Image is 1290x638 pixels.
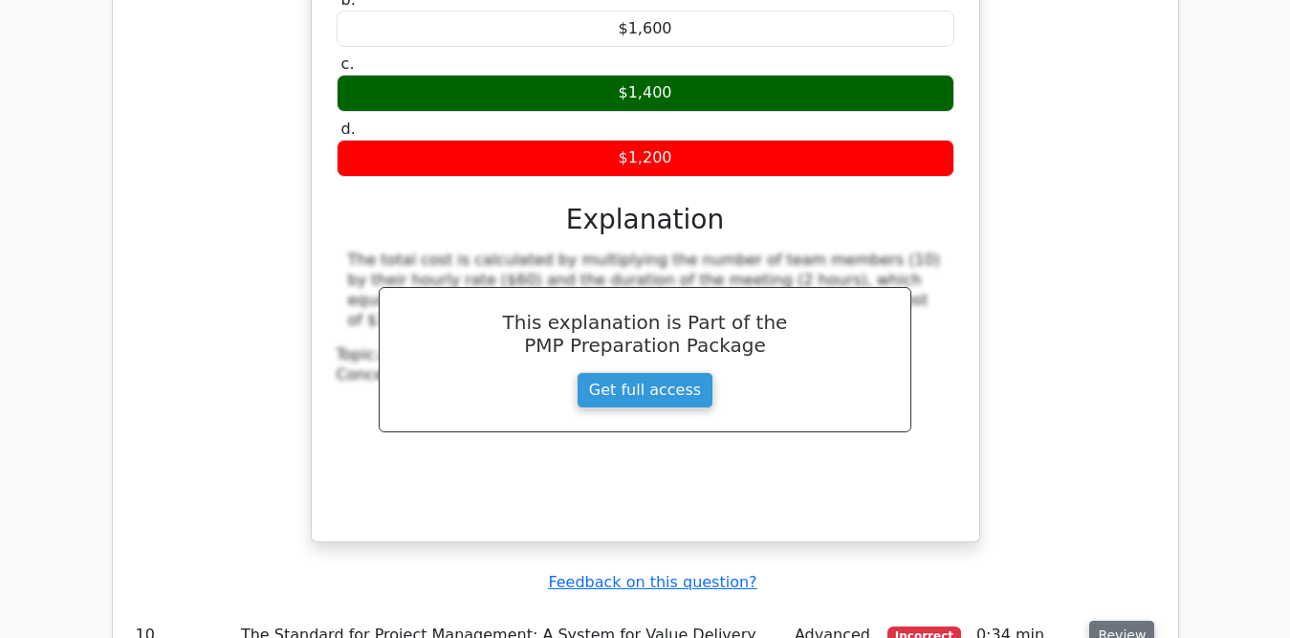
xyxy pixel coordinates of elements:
[337,75,954,112] div: $1,400
[341,120,356,138] span: d.
[577,372,713,408] a: Get full access
[337,140,954,177] div: $1,200
[348,251,943,330] div: The total cost is calculated by multiplying the number of team members (10) by their hourly rate ...
[341,55,355,73] span: c.
[348,204,943,236] h3: Explanation
[337,365,954,385] div: Concept:
[337,11,954,48] div: $1,600
[337,345,954,365] div: Topic:
[548,573,756,591] a: Feedback on this question?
